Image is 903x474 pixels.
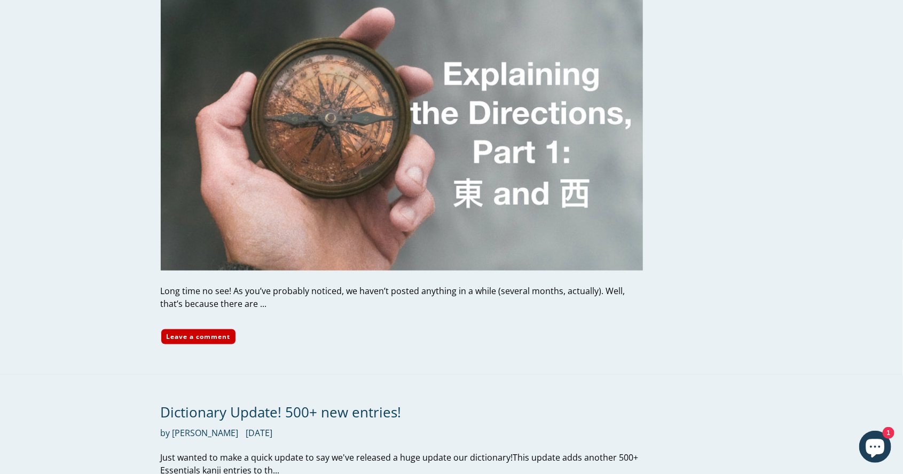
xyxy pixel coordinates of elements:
[161,426,239,439] span: by [PERSON_NAME]
[161,329,236,345] a: Leave a comment
[161,402,402,422] a: Dictionary Update! 500+ new entries!
[246,427,273,439] time: [DATE]
[161,285,643,310] div: Long time no see! As you’ve probably noticed, we haven’t posted anything in a while (several mont...
[856,431,894,465] inbox-online-store-chat: Shopify online store chat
